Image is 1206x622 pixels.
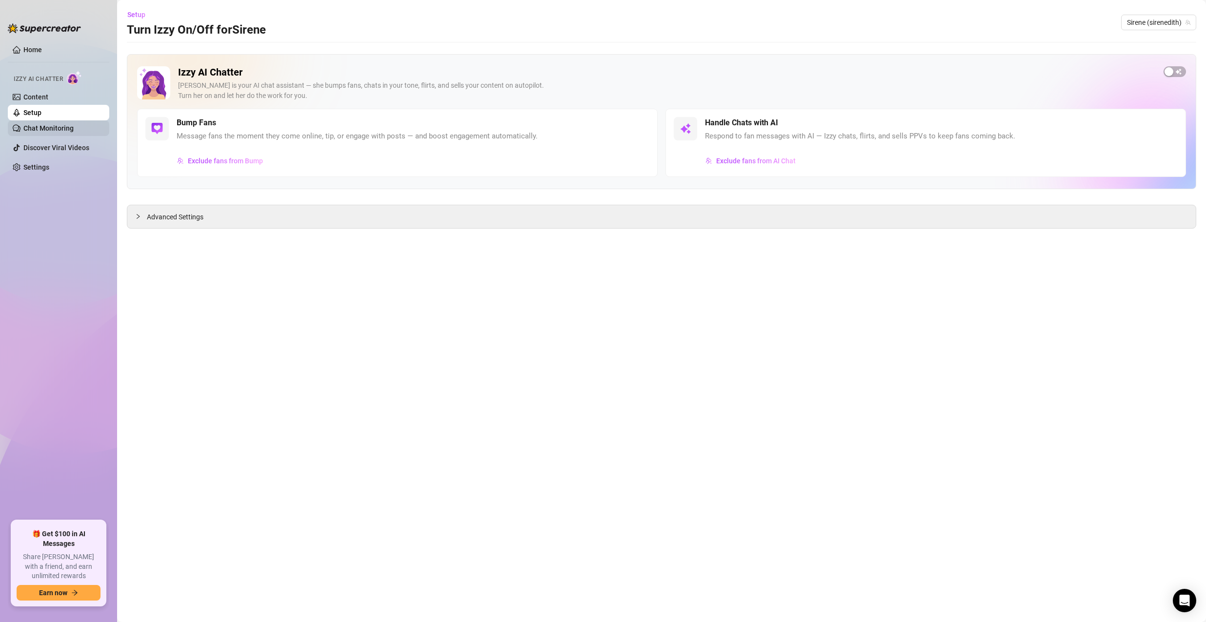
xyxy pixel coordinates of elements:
[17,585,100,601] button: Earn nowarrow-right
[8,23,81,33] img: logo-BBDzfeDw.svg
[137,66,170,99] img: Izzy AI Chatter
[177,117,216,129] h5: Bump Fans
[127,22,266,38] h3: Turn Izzy On/Off for Sirene
[14,75,63,84] span: Izzy AI Chatter
[716,157,796,165] span: Exclude fans from AI Chat
[1173,589,1196,612] div: Open Intercom Messenger
[67,71,82,85] img: AI Chatter
[177,153,263,169] button: Exclude fans from Bump
[705,153,796,169] button: Exclude fans from AI Chat
[17,529,100,548] span: 🎁 Get $100 in AI Messages
[147,212,203,222] span: Advanced Settings
[39,589,67,597] span: Earn now
[127,7,153,22] button: Setup
[151,123,163,135] img: svg%3e
[1127,15,1190,30] span: Sirene (sirenedith)
[1185,19,1191,25] span: team
[135,211,147,222] div: collapsed
[705,157,712,164] img: svg%3e
[177,131,538,142] span: Message fans the moment they come online, tip, or engage with posts — and boost engagement automa...
[23,46,42,54] a: Home
[178,80,1156,101] div: [PERSON_NAME] is your AI chat assistant — she bumps fans, chats in your tone, flirts, and sells y...
[680,123,691,135] img: svg%3e
[23,109,41,117] a: Setup
[705,131,1015,142] span: Respond to fan messages with AI — Izzy chats, flirts, and sells PPVs to keep fans coming back.
[23,163,49,171] a: Settings
[23,124,74,132] a: Chat Monitoring
[71,589,78,596] span: arrow-right
[23,93,48,101] a: Content
[178,66,1156,78] h2: Izzy AI Chatter
[177,157,184,164] img: svg%3e
[127,11,145,19] span: Setup
[135,214,141,219] span: collapsed
[17,552,100,581] span: Share [PERSON_NAME] with a friend, and earn unlimited rewards
[705,117,778,129] h5: Handle Chats with AI
[23,144,89,152] a: Discover Viral Videos
[188,157,263,165] span: Exclude fans from Bump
